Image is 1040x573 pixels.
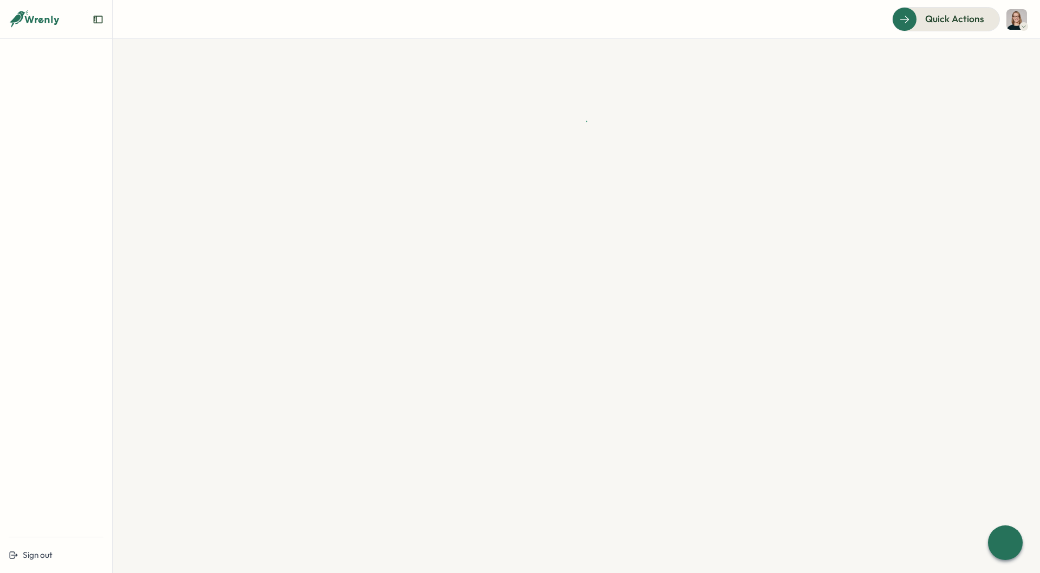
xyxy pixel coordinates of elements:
button: Expand sidebar [93,14,103,25]
button: Quick Actions [892,7,1000,31]
span: Quick Actions [925,12,984,26]
span: Sign out [23,550,53,560]
img: Kerstin Manninger [1006,9,1027,30]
